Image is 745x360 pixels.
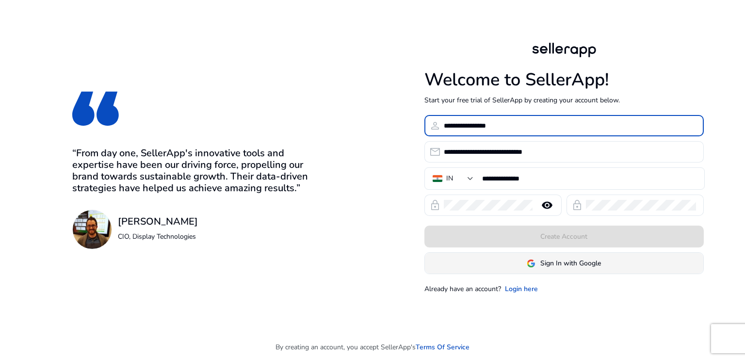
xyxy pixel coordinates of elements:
[424,95,704,105] p: Start your free trial of SellerApp by creating your account below.
[429,199,441,211] span: lock
[571,199,583,211] span: lock
[118,216,198,228] h3: [PERSON_NAME]
[424,252,704,274] button: Sign In with Google
[527,259,535,268] img: google-logo.svg
[72,147,321,194] h3: “From day one, SellerApp's innovative tools and expertise have been our driving force, propelling...
[446,173,453,184] div: IN
[118,231,198,242] p: CIO, Display Technologies
[429,146,441,158] span: email
[505,284,538,294] a: Login here
[416,342,470,352] a: Terms Of Service
[429,120,441,131] span: person
[535,199,559,211] mat-icon: remove_red_eye
[424,69,704,90] h1: Welcome to SellerApp!
[540,258,601,268] span: Sign In with Google
[424,284,501,294] p: Already have an account?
